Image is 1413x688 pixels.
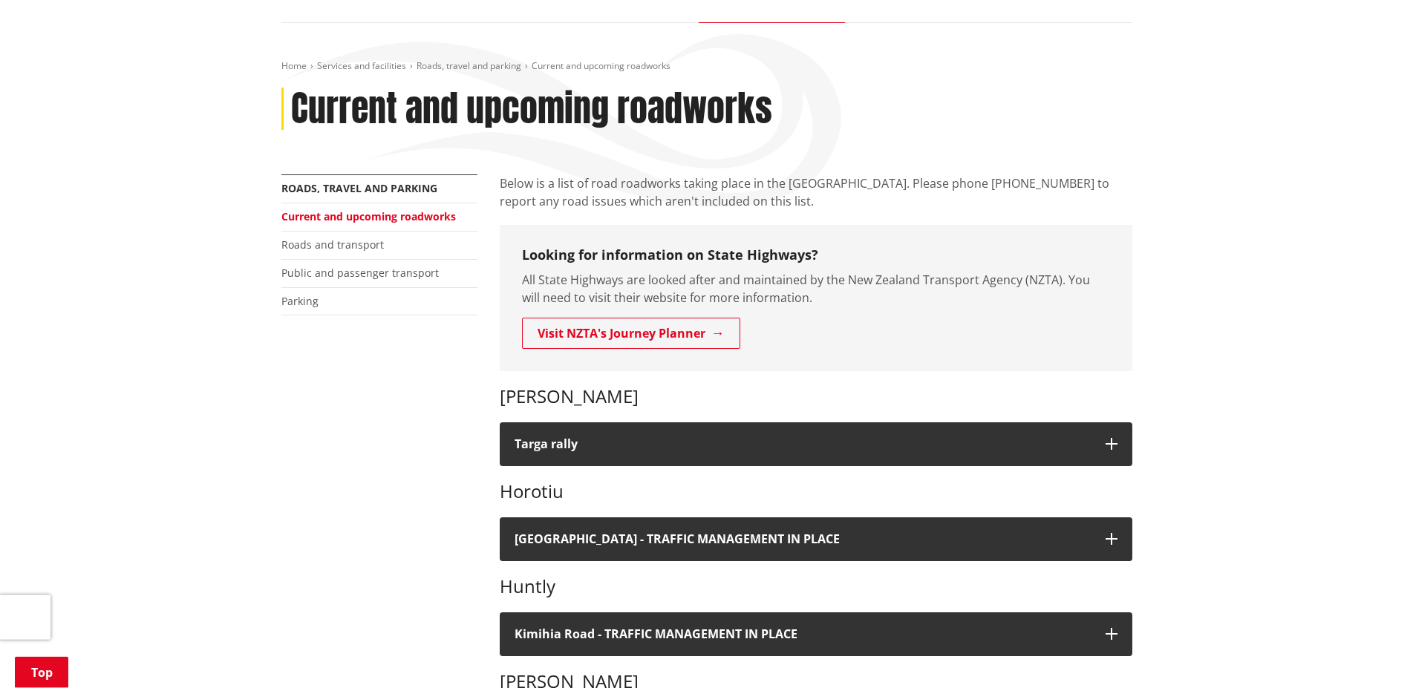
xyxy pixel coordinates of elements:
[500,517,1132,561] button: [GEOGRAPHIC_DATA] - TRAFFIC MANAGEMENT IN PLACE
[281,181,437,195] a: Roads, travel and parking
[417,59,521,72] a: Roads, travel and parking
[515,532,1091,546] h4: [GEOGRAPHIC_DATA] - TRAFFIC MANAGEMENT IN PLACE
[500,386,1132,407] h3: [PERSON_NAME]
[532,59,670,72] span: Current and upcoming roadworks
[500,576,1132,597] h3: Huntly
[281,209,456,223] a: Current and upcoming roadworks
[500,481,1132,502] h3: Horotiu
[317,59,406,72] a: Services and facilities
[515,627,1091,641] h4: Kimihia Road - TRAFFIC MANAGEMENT IN PLACE
[281,266,439,280] a: Public and passenger transport
[291,88,772,131] h1: Current and upcoming roadworks
[500,174,1132,210] p: Below is a list of road roadworks taking place in the [GEOGRAPHIC_DATA]. Please phone [PHONE_NUMB...
[281,60,1132,73] nav: breadcrumb
[281,237,384,252] a: Roads and transport
[522,247,1110,263] h3: Looking for information on State Highways?
[500,422,1132,466] button: Targa rally
[522,271,1110,307] p: All State Highways are looked after and maintained by the New Zealand Transport Agency (NZTA). Yo...
[522,318,740,349] a: Visit NZTA's Journey Planner
[281,59,307,72] a: Home
[15,657,68,688] a: Top
[1345,626,1398,679] iframe: Messenger Launcher
[281,294,319,308] a: Parking
[500,612,1132,656] button: Kimihia Road - TRAFFIC MANAGEMENT IN PLACE
[515,437,1091,451] h4: Targa rally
